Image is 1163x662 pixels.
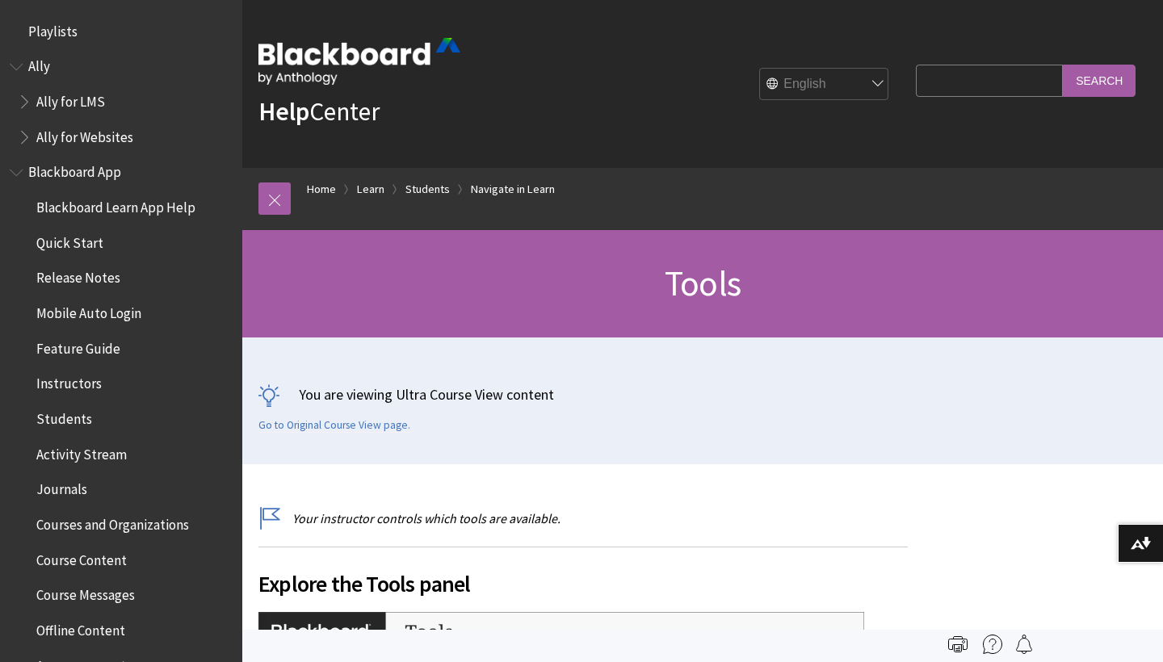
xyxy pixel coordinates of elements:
span: Mobile Auto Login [36,300,141,321]
span: Blackboard App [28,159,121,181]
span: Ally for LMS [36,88,105,110]
span: Courses and Organizations [36,511,189,533]
span: Journals [36,476,87,498]
span: Ally for Websites [36,124,133,145]
img: Blackboard by Anthology [258,38,460,85]
span: Quick Start [36,229,103,251]
span: Explore the Tools panel [258,567,908,601]
span: Course Content [36,547,127,568]
input: Search [1063,65,1136,96]
img: Print [948,635,968,654]
img: More help [983,635,1002,654]
strong: Help [258,95,309,128]
span: Course Messages [36,582,135,604]
a: Go to Original Course View page. [258,418,410,433]
p: You are viewing Ultra Course View content [258,384,1147,404]
span: Students [36,405,92,427]
a: HelpCenter [258,95,380,128]
img: Follow this page [1014,635,1034,654]
span: Instructors [36,371,102,392]
span: Activity Stream [36,441,127,463]
span: Release Notes [36,265,120,287]
span: Playlists [28,18,78,40]
span: Tools [665,261,741,305]
nav: Book outline for Anthology Ally Help [10,53,233,151]
p: Your instructor controls which tools are available. [258,509,908,527]
span: Blackboard Learn App Help [36,194,195,216]
select: Site Language Selector [760,69,889,101]
span: Feature Guide [36,335,120,357]
span: Offline Content [36,617,125,639]
nav: Book outline for Playlists [10,18,233,45]
a: Home [307,179,336,199]
span: Ally [28,53,50,75]
a: Learn [357,179,384,199]
a: Students [405,179,450,199]
a: Navigate in Learn [471,179,555,199]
